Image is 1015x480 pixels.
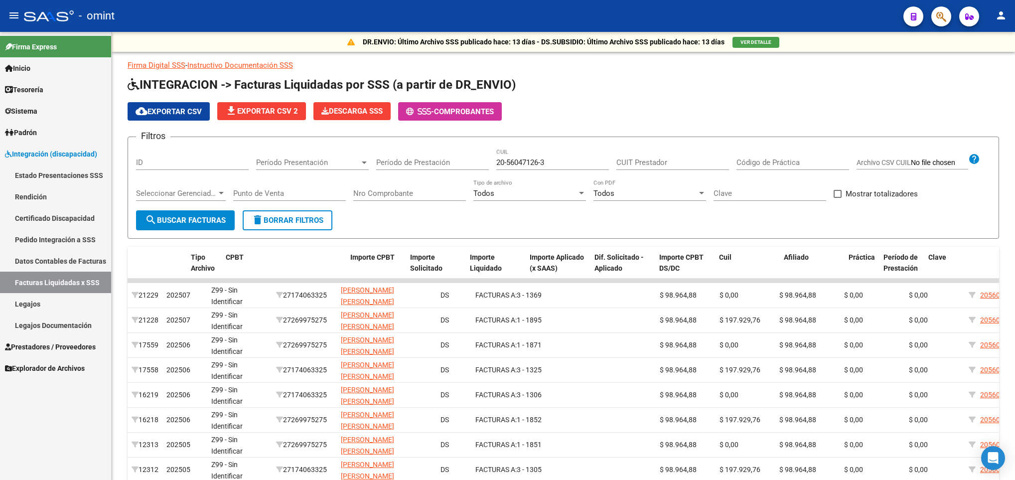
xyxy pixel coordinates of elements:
span: $ 98.964,88 [660,341,697,349]
div: 27174063325 [276,464,333,476]
div: 17559 [132,339,158,351]
button: Descarga SSS [313,102,391,120]
span: Tipo Archivo [191,253,215,273]
button: -Comprobantes [398,102,502,121]
span: FACTURAS A: [475,316,517,324]
div: 27269975275 [276,339,333,351]
div: 3 - 1305 [475,464,592,476]
span: $ 0,00 [844,291,863,299]
mat-icon: menu [8,9,20,21]
span: Z99 - Sin Identificar [211,336,243,355]
span: $ 98.964,88 [779,341,816,349]
span: $ 0,00 [909,416,928,424]
datatable-header-cell: Prestador [87,247,187,291]
span: $ 0,00 [844,341,863,349]
span: $ 197.929,76 [720,466,760,474]
span: Z99 - Sin Identificar [211,411,243,430]
datatable-header-cell: Importe CPBT DS/DC [655,247,715,291]
span: $ 0,00 [909,466,928,474]
span: Todos [593,189,614,198]
mat-icon: delete [252,214,264,226]
button: VER DETALLE [732,37,779,48]
span: $ 197.929,76 [720,366,760,374]
app-download-masive: Descarga masiva de comprobantes (adjuntos) [313,102,391,121]
span: DS [440,341,449,349]
span: $ 0,00 [844,316,863,324]
a: Instructivo Documentación SSS [187,61,293,70]
button: Borrar Filtros [243,210,332,230]
datatable-header-cell: Importe Aplicado (x SAAS) [526,247,590,291]
span: $ 0,00 [720,391,738,399]
span: FACTURAS A: [475,416,517,424]
span: 202505 [166,466,190,474]
span: 202506 [166,366,190,374]
div: 27269975275 [276,414,333,426]
span: $ 0,00 [909,341,928,349]
span: $ 0,00 [720,341,738,349]
span: DS [440,441,449,449]
span: FACTURAS A: [475,291,517,299]
span: [PERSON_NAME] [PERSON_NAME] [341,411,394,430]
a: Firma Digital SSS [128,61,185,70]
span: 202507 [166,291,190,299]
span: $ 98.964,88 [660,416,697,424]
span: FACTURAS A: [475,391,517,399]
mat-icon: file_download [225,105,237,117]
div: 27269975275 [276,315,333,326]
span: $ 197.929,76 [720,316,760,324]
span: [PERSON_NAME] [PERSON_NAME] [341,436,394,455]
div: 21228 [132,315,158,326]
span: Padrón [5,127,37,138]
datatable-header-cell: Importe Liquidado [466,247,526,291]
p: DR.ENVIO: Último Archivo SSS publicado hace: 13 días - DS.SUBSIDIO: Último Archivo SSS publicado ... [363,36,725,47]
span: Mostrar totalizadores [846,188,918,200]
span: Período Presentación [256,158,360,167]
span: FACTURAS A: [475,341,517,349]
div: Open Intercom Messenger [981,446,1005,470]
div: 12312 [132,464,158,476]
mat-icon: cloud_download [136,105,147,117]
span: Firma Express [5,41,57,52]
span: $ 0,00 [909,291,928,299]
span: DS [440,366,449,374]
span: $ 0,00 [909,391,928,399]
span: $ 0,00 [720,291,738,299]
span: $ 98.964,88 [779,316,816,324]
datatable-header-cell: Importe CPBT [346,247,406,291]
span: Comprobantes [434,107,494,116]
span: Importe CPBT DS/DC [659,253,704,273]
span: $ 0,00 [844,391,863,399]
datatable-header-cell: Período de Prestación [879,247,924,291]
span: Todos [473,189,494,198]
span: [PERSON_NAME] [PERSON_NAME] [341,286,394,306]
div: 1 - 1895 [475,315,592,326]
span: Integración (discapacidad) [5,149,97,160]
span: Sistema [5,106,37,117]
span: INTEGRACION -> Facturas Liquidadas por SSS (a partir de DR_ENVIO) [128,78,516,92]
span: Z99 - Sin Identificar [211,436,243,455]
span: $ 0,00 [844,441,863,449]
datatable-header-cell: Importe Solicitado [406,247,466,291]
span: Seleccionar Gerenciador [136,189,217,198]
span: 202506 [166,341,190,349]
span: Z99 - Sin Identificar [211,461,243,480]
span: Importe CPBT [350,253,395,261]
div: 12313 [132,439,158,451]
span: Exportar CSV [136,107,202,116]
span: Período de Prestación [883,253,918,273]
span: DS [440,316,449,324]
span: $ 98.964,88 [660,466,697,474]
span: $ 98.964,88 [779,441,816,449]
span: Prestadores / Proveedores [5,341,96,352]
span: $ 98.964,88 [779,416,816,424]
span: - [406,107,434,116]
span: [PERSON_NAME] [PERSON_NAME] [341,386,394,405]
span: DS [440,466,449,474]
div: 27174063325 [276,389,333,401]
datatable-header-cell: Tipo Archivo [187,247,222,291]
span: Z99 - Sin Identificar [211,286,243,306]
datatable-header-cell: Clave [924,247,999,291]
span: [PERSON_NAME] [PERSON_NAME] [341,361,394,380]
datatable-header-cell: Afiliado [780,247,845,291]
div: 16219 [132,389,158,401]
